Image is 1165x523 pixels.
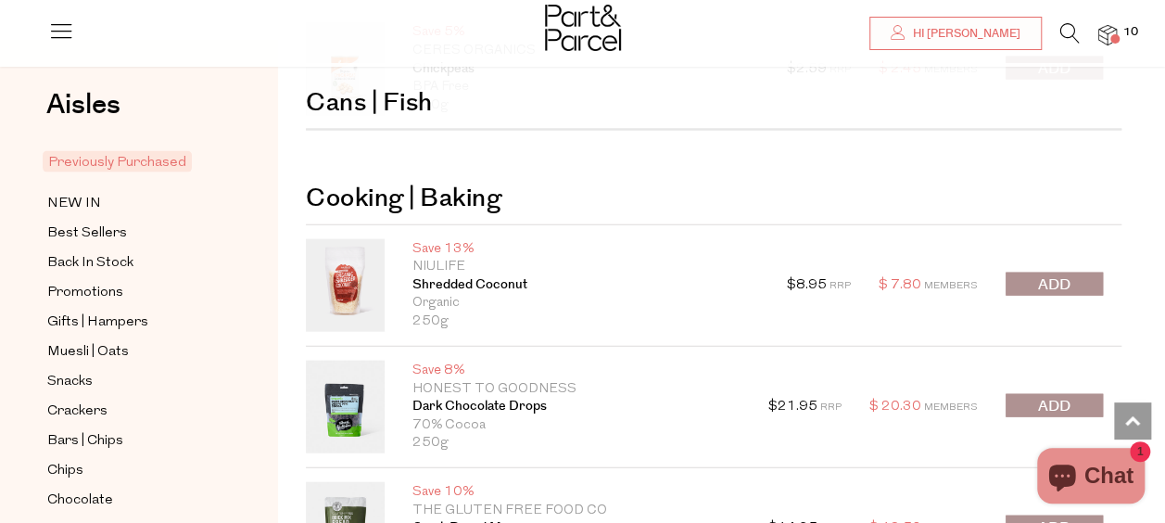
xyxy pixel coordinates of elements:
[412,362,741,380] p: Save 8%
[47,489,216,512] a: Chocolate
[47,192,216,215] a: NEW IN
[47,281,216,304] a: Promotions
[306,64,1121,131] h2: Cans | Fish
[412,416,741,435] p: 70% Cocoa
[47,459,216,482] a: Chips
[47,222,216,245] a: Best Sellers
[47,340,216,364] a: Muesli | Oats
[924,402,978,413] span: Members
[47,430,123,453] span: Bars | Chips
[47,282,123,304] span: Promotions
[891,278,921,292] span: 7.80
[829,281,851,291] span: RRP
[43,151,192,172] span: Previously Purchased
[796,278,827,292] span: 8.95
[412,434,741,453] p: 250g
[412,258,759,276] p: Niulife
[924,281,978,291] span: Members
[47,251,216,274] a: Back In Stock
[778,400,817,414] span: 21.95
[46,84,120,125] span: Aisles
[412,313,759,331] p: 250g
[46,91,120,137] a: Aisles
[47,151,216,173] a: Previously Purchased
[47,223,127,245] span: Best Sellers
[47,400,216,423] a: Crackers
[47,429,216,453] a: Bars | Chips
[47,193,101,215] span: NEW IN
[412,294,759,313] p: Organic
[412,483,741,502] p: Save 10%
[412,276,759,295] a: Shredded Coconut
[869,17,1042,50] a: Hi [PERSON_NAME]
[47,371,93,393] span: Snacks
[412,398,741,416] a: Dark Chocolate Drops
[47,312,148,334] span: Gifts | Hampers
[1119,24,1143,41] span: 10
[47,311,216,334] a: Gifts | Hampers
[47,341,129,364] span: Muesli | Oats
[412,380,741,399] p: Honest to Goodness
[47,370,216,393] a: Snacks
[879,278,888,292] span: $
[768,400,778,414] span: $
[412,502,741,520] p: The Gluten Free Food Co
[412,240,759,259] p: Save 13%
[881,400,921,414] span: 20.30
[47,252,133,274] span: Back In Stock
[1032,448,1150,508] inbox-online-store-chat: Shopify online store chat
[787,278,796,292] span: $
[820,402,842,413] span: RRP
[869,400,879,414] span: $
[47,401,108,423] span: Crackers
[47,490,113,512] span: Chocolate
[306,159,1121,225] h2: Cooking | Baking
[1098,25,1117,45] a: 10
[545,5,621,51] img: Part&Parcel
[47,460,83,482] span: Chips
[908,26,1020,42] span: Hi [PERSON_NAME]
